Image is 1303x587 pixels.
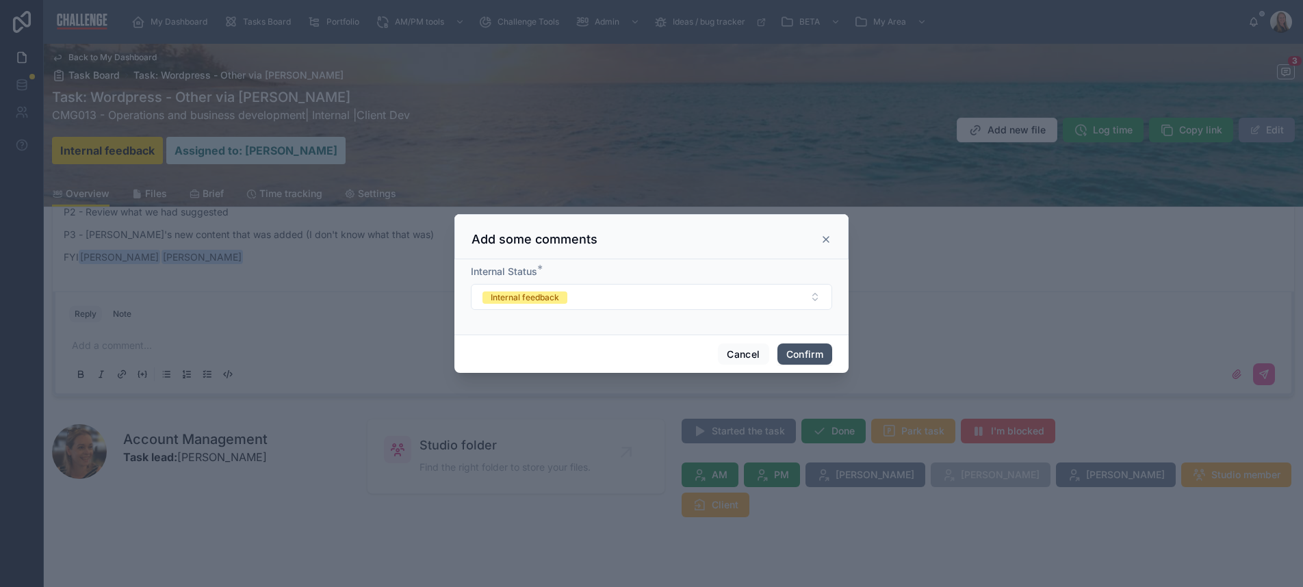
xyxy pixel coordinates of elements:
[471,265,537,277] span: Internal Status
[491,291,559,304] div: Internal feedback
[777,343,832,365] button: Confirm
[718,343,769,365] button: Cancel
[471,284,832,310] button: Select Button
[472,231,597,248] h3: Add some comments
